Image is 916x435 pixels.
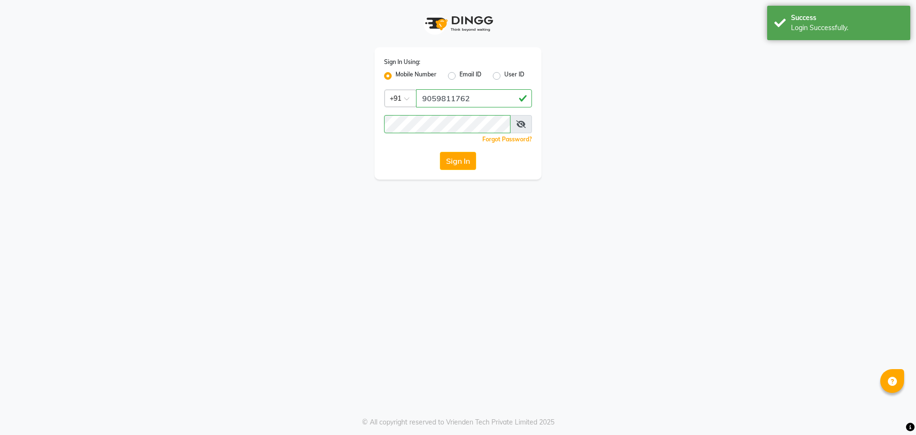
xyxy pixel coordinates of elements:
label: Sign In Using: [384,58,420,66]
img: logo1.svg [420,10,496,38]
button: Sign In [440,152,476,170]
a: Forgot Password? [482,136,532,143]
label: User ID [504,70,524,82]
input: Username [416,89,532,107]
input: Username [384,115,510,133]
div: Login Successfully. [791,23,903,33]
label: Mobile Number [396,70,437,82]
iframe: chat widget [876,397,906,425]
label: Email ID [459,70,481,82]
div: Success [791,13,903,23]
